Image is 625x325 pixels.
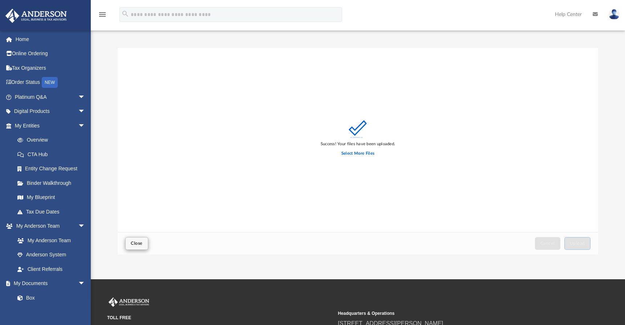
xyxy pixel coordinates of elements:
button: Upload [564,237,590,250]
a: My Entitiesarrow_drop_down [5,118,96,133]
a: Tax Due Dates [10,204,96,219]
a: Home [5,32,96,46]
a: CTA Hub [10,147,96,162]
a: Platinum Q&Aarrow_drop_down [5,90,96,104]
a: menu [98,14,107,19]
span: arrow_drop_down [78,276,93,291]
img: User Pic [609,9,620,20]
button: Cancel [535,237,560,250]
small: Headquarters & Operations [338,310,563,317]
span: arrow_drop_down [78,104,93,119]
a: Order StatusNEW [5,75,96,90]
i: search [121,10,129,18]
div: Success! Your files have been uploaded. [321,141,395,147]
button: Close [125,237,148,250]
span: arrow_drop_down [78,219,93,234]
label: Select More Files [341,150,374,157]
a: Entity Change Request [10,162,96,176]
small: TOLL FREE [107,314,333,321]
span: Cancel [540,241,555,245]
span: Close [131,241,142,245]
span: Upload [570,241,585,245]
span: arrow_drop_down [78,90,93,105]
a: Online Ordering [5,46,96,61]
a: Client Referrals [10,262,93,276]
div: NEW [42,77,58,88]
img: Anderson Advisors Platinum Portal [107,297,151,307]
a: My Anderson Teamarrow_drop_down [5,219,93,233]
a: Box [10,291,89,305]
a: My Blueprint [10,190,93,205]
a: Digital Productsarrow_drop_down [5,104,96,119]
div: Upload [118,48,598,255]
div: grid [118,48,598,232]
a: Overview [10,133,96,147]
a: My Anderson Team [10,233,89,248]
img: Anderson Advisors Platinum Portal [3,9,69,23]
a: Tax Organizers [5,61,96,75]
i: menu [98,10,107,19]
span: arrow_drop_down [78,118,93,133]
a: Binder Walkthrough [10,176,96,190]
a: My Documentsarrow_drop_down [5,276,93,291]
a: Anderson System [10,248,93,262]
